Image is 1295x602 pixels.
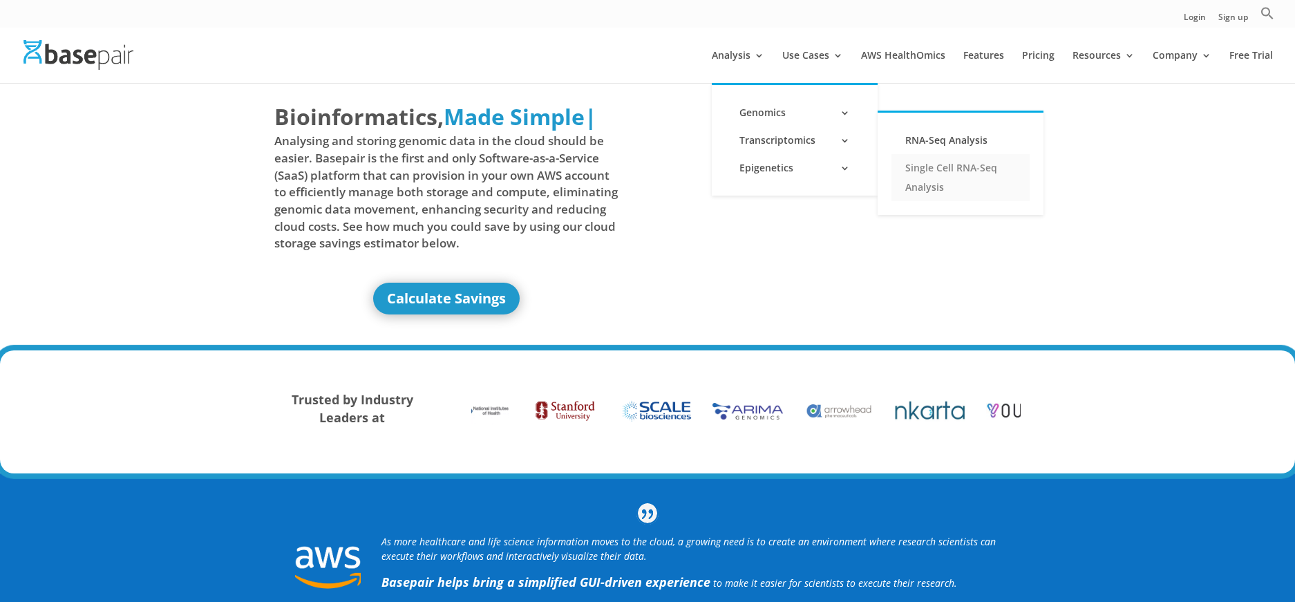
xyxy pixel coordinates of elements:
[726,126,864,154] a: Transcriptomics
[292,391,413,426] strong: Trusted by Industry Leaders at
[1184,13,1206,28] a: Login
[713,576,957,590] span: to make it easier for scientists to execute their research.
[891,154,1030,201] a: Single Cell RNA-Seq Analysis
[23,40,133,70] img: Basepair
[1260,6,1274,28] a: Search Icon Link
[712,50,764,83] a: Analysis
[444,102,585,131] span: Made Simple
[1218,13,1248,28] a: Sign up
[1153,50,1211,83] a: Company
[373,283,520,314] a: Calculate Savings
[963,50,1004,83] a: Features
[782,50,843,83] a: Use Cases
[891,126,1030,154] a: RNA-Seq Analysis
[1022,50,1055,83] a: Pricing
[1072,50,1135,83] a: Resources
[1229,50,1273,83] a: Free Trial
[381,535,996,563] i: As more healthcare and life science information moves to the cloud, a growing need is to create a...
[861,50,945,83] a: AWS HealthOmics
[381,574,710,590] strong: Basepair helps bring a simplified GUI-driven experience
[585,102,597,131] span: |
[726,154,864,182] a: Epigenetics
[274,133,618,252] span: Analysing and storing genomic data in the cloud should be easier. Basepair is the first and only ...
[658,101,1002,294] iframe: Basepair - NGS Analysis Simplified
[1260,6,1274,20] svg: Search
[726,99,864,126] a: Genomics
[274,101,444,133] span: Bioinformatics,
